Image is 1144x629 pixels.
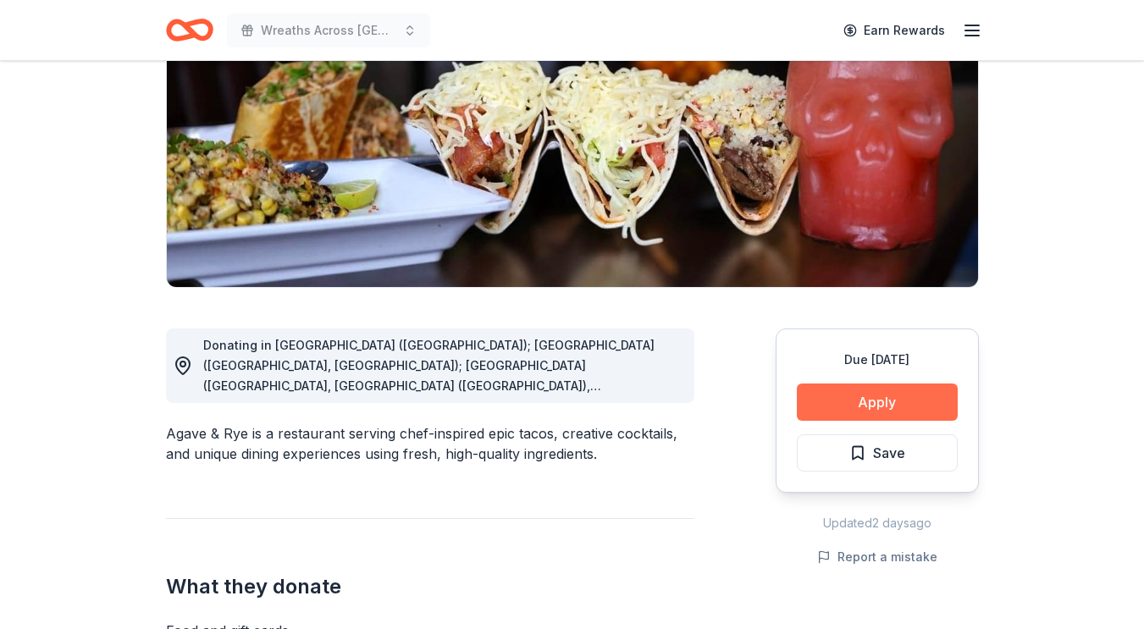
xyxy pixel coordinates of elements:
[261,20,396,41] span: Wreaths Across [GEOGRAPHIC_DATA]: [GEOGRAPHIC_DATA] - American Heritage Girls OH3210
[817,547,937,567] button: Report a mistake
[833,15,955,46] a: Earn Rewards
[203,338,655,494] span: Donating in [GEOGRAPHIC_DATA] ([GEOGRAPHIC_DATA]); [GEOGRAPHIC_DATA] ([GEOGRAPHIC_DATA], [GEOGRAP...
[166,573,694,600] h2: What they donate
[227,14,430,47] button: Wreaths Across [GEOGRAPHIC_DATA]: [GEOGRAPHIC_DATA] - American Heritage Girls OH3210
[797,350,958,370] div: Due [DATE]
[873,442,905,464] span: Save
[776,513,979,533] div: Updated 2 days ago
[166,423,694,464] div: Agave & Rye is a restaurant serving chef-inspired epic tacos, creative cocktails, and unique dini...
[797,383,958,421] button: Apply
[797,434,958,472] button: Save
[166,10,213,50] a: Home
